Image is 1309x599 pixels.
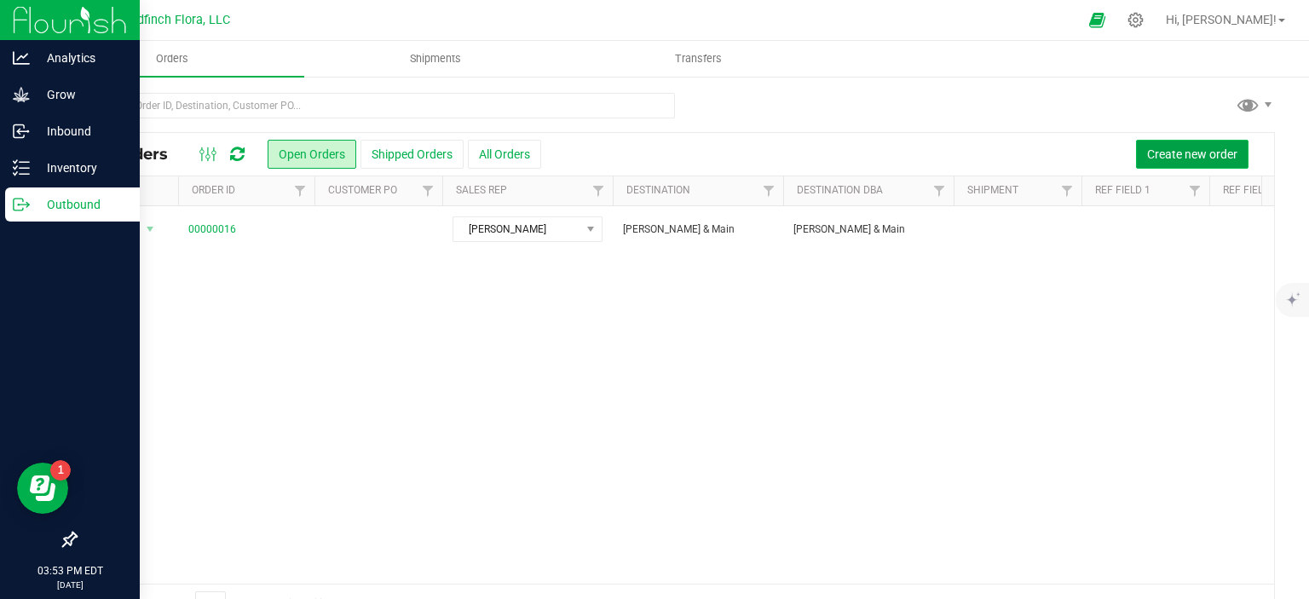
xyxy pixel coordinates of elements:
a: Filter [585,176,613,205]
a: Destination [626,184,690,196]
p: 03:53 PM EDT [8,563,132,579]
span: [PERSON_NAME] & Main [793,222,943,238]
span: Open Ecommerce Menu [1078,3,1116,37]
span: Hi, [PERSON_NAME]! [1166,13,1277,26]
p: Inventory [30,158,132,178]
p: [DATE] [8,579,132,591]
inline-svg: Grow [13,86,30,103]
a: 00000016 [188,222,236,238]
p: Outbound [30,194,132,215]
inline-svg: Inbound [13,123,30,140]
a: Shipments [304,41,568,77]
span: Shipments [387,51,484,66]
inline-svg: Inventory [13,159,30,176]
span: Goldfinch Flora, LLC [118,13,230,27]
div: Manage settings [1125,12,1146,28]
span: [PERSON_NAME] [453,217,580,241]
span: [PERSON_NAME] & Main [623,222,773,238]
button: Create new order [1136,140,1248,169]
iframe: Resource center [17,463,68,514]
a: Sales Rep [456,184,507,196]
p: Grow [30,84,132,105]
button: All Orders [468,140,541,169]
a: Filter [414,176,442,205]
span: Orders [133,51,211,66]
a: Filter [926,176,954,205]
a: Ref Field 1 [1095,184,1150,196]
a: Filter [755,176,783,205]
button: Open Orders [268,140,356,169]
a: Destination DBA [797,184,883,196]
a: Shipment [967,184,1018,196]
inline-svg: Analytics [13,49,30,66]
a: Filter [1181,176,1209,205]
a: Ref Field 2 [1223,184,1278,196]
a: Filter [286,176,314,205]
a: Filter [1053,176,1081,205]
a: Orders [41,41,304,77]
input: Search Order ID, Destination, Customer PO... [75,93,675,118]
span: Create new order [1147,147,1237,161]
iframe: Resource center unread badge [50,460,71,481]
inline-svg: Outbound [13,196,30,213]
span: select [140,217,161,241]
a: Customer PO [328,184,397,196]
a: Transfers [567,41,830,77]
a: Order ID [192,184,235,196]
button: Shipped Orders [360,140,464,169]
span: Transfers [652,51,745,66]
p: Inbound [30,121,132,141]
p: Analytics [30,48,132,68]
